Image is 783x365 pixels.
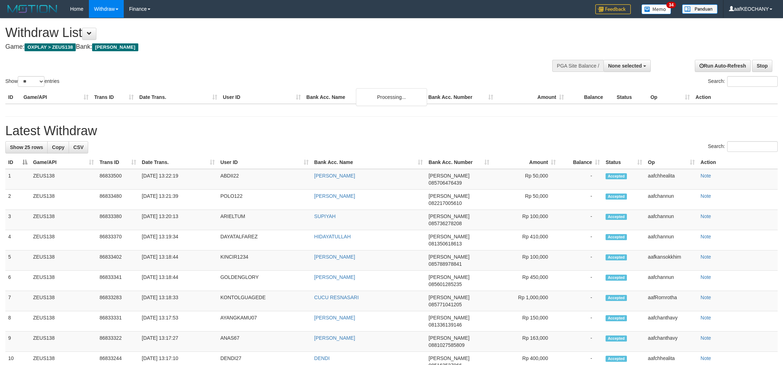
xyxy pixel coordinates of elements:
td: 86833480 [97,190,139,210]
th: Balance [567,91,614,104]
td: aafRornrotha [645,291,698,311]
td: 7 [5,291,30,311]
td: - [559,169,603,190]
td: aafchannun [645,210,698,230]
a: CUCU RESNASARI [314,295,359,300]
span: Accepted [606,356,627,362]
td: [DATE] 13:22:19 [139,169,218,190]
th: User ID: activate to sort column ascending [218,156,311,169]
td: Rp 450,000 [492,271,559,291]
td: aafchanthavy [645,311,698,332]
span: Copy 085706476439 to clipboard [428,180,462,186]
td: 1 [5,169,30,190]
td: aafchannun [645,230,698,250]
td: [DATE] 13:21:39 [139,190,218,210]
span: Copy 085736278208 to clipboard [428,221,462,226]
td: 5 [5,250,30,271]
a: Note [701,193,711,199]
td: 86833331 [97,311,139,332]
h4: Game: Bank: [5,43,515,51]
th: Op [648,91,693,104]
span: Accepted [606,214,627,220]
div: Processing... [356,88,427,106]
a: Note [701,335,711,341]
td: - [559,250,603,271]
td: ZEUS138 [30,210,97,230]
td: - [559,291,603,311]
label: Search: [708,76,778,87]
th: Trans ID: activate to sort column ascending [97,156,139,169]
td: ZEUS138 [30,190,97,210]
th: ID [5,91,21,104]
td: [DATE] 13:18:44 [139,271,218,291]
td: Rp 163,000 [492,332,559,352]
a: [PERSON_NAME] [314,173,355,179]
td: ZEUS138 [30,271,97,291]
td: GOLDENGLORY [218,271,311,291]
td: 86833370 [97,230,139,250]
td: Rp 50,000 [492,190,559,210]
button: None selected [603,60,651,72]
td: [DATE] 13:20:13 [139,210,218,230]
span: Accepted [606,335,627,342]
a: Note [701,295,711,300]
td: aafchannun [645,271,698,291]
span: [PERSON_NAME] [428,295,469,300]
a: Show 25 rows [5,141,48,153]
th: Amount [496,91,567,104]
td: - [559,190,603,210]
span: [PERSON_NAME] [428,355,469,361]
td: AYANGKAMU07 [218,311,311,332]
th: Bank Acc. Name: activate to sort column ascending [311,156,426,169]
input: Search: [727,141,778,152]
td: 9 [5,332,30,352]
span: Copy 085771041205 to clipboard [428,302,462,307]
td: [DATE] 13:17:27 [139,332,218,352]
span: None selected [608,63,642,69]
span: Show 25 rows [10,144,43,150]
span: [PERSON_NAME] [428,335,469,341]
a: Note [701,355,711,361]
td: ARIELTUM [218,210,311,230]
th: ID: activate to sort column descending [5,156,30,169]
a: Note [701,213,711,219]
th: Date Trans.: activate to sort column ascending [139,156,218,169]
span: Accepted [606,275,627,281]
span: OXPLAY > ZEUS138 [25,43,76,51]
a: [PERSON_NAME] [314,315,355,321]
th: Date Trans. [137,91,220,104]
th: Op: activate to sort column ascending [645,156,698,169]
td: Rp 50,000 [492,169,559,190]
td: aafchhealita [645,169,698,190]
span: [PERSON_NAME] [428,234,469,239]
span: Accepted [606,295,627,301]
td: 86833402 [97,250,139,271]
span: Copy [52,144,64,150]
td: - [559,311,603,332]
h1: Withdraw List [5,26,515,40]
td: 6 [5,271,30,291]
span: Accepted [606,254,627,260]
td: [DATE] 13:19:34 [139,230,218,250]
td: 8 [5,311,30,332]
img: MOTION_logo.png [5,4,59,14]
span: Copy 081336139146 to clipboard [428,322,462,328]
a: Copy [47,141,69,153]
td: 2 [5,190,30,210]
th: Action [698,156,778,169]
label: Search: [708,141,778,152]
a: Stop [752,60,772,72]
td: Rp 410,000 [492,230,559,250]
span: Copy 085601285235 to clipboard [428,281,462,287]
td: [DATE] 13:17:53 [139,311,218,332]
td: KINCIR1234 [218,250,311,271]
td: Rp 150,000 [492,311,559,332]
span: Copy 081350618613 to clipboard [428,241,462,247]
a: CSV [69,141,88,153]
td: ZEUS138 [30,169,97,190]
th: Bank Acc. Number [425,91,496,104]
a: [PERSON_NAME] [314,193,355,199]
span: Accepted [606,194,627,200]
img: panduan.png [682,4,718,14]
th: Trans ID [91,91,137,104]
